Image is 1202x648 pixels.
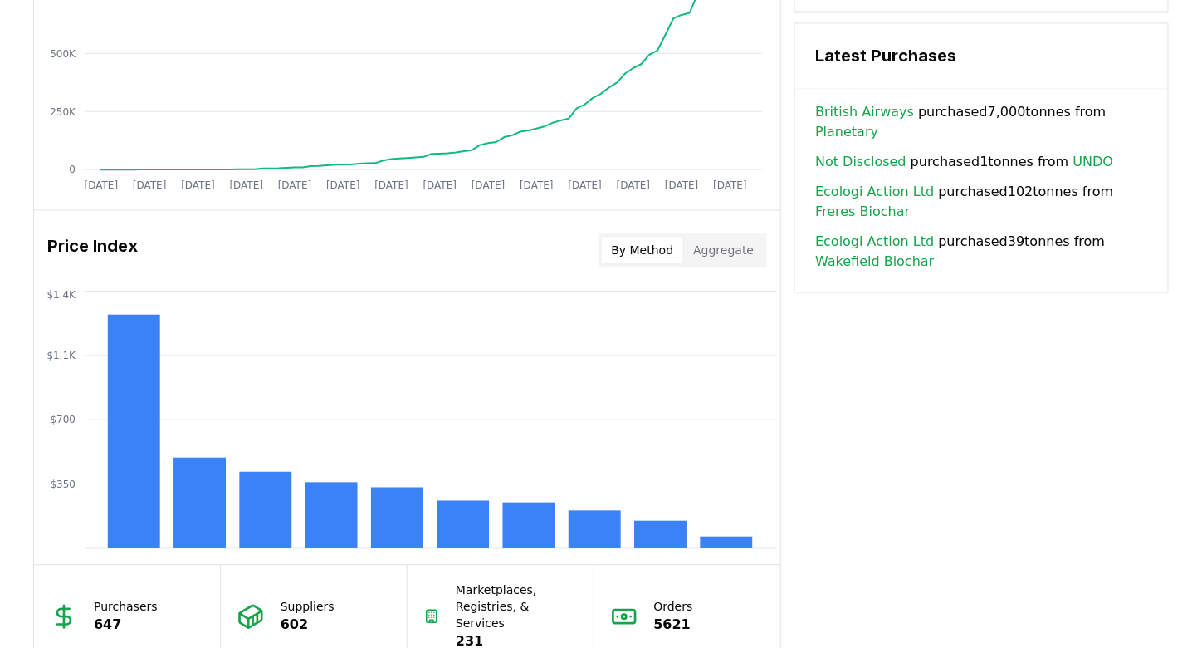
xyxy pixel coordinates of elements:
a: Ecologi Action Ltd [815,182,934,202]
a: Not Disclosed [815,152,906,172]
a: Planetary [815,122,878,142]
tspan: $700 [50,414,76,425]
a: Wakefield Biochar [815,252,934,272]
span: purchased 1 tonnes from [815,152,1113,172]
tspan: [DATE] [326,179,360,190]
p: 5621 [654,615,693,635]
a: Ecologi Action Ltd [815,232,934,252]
tspan: $350 [50,479,76,490]
tspan: [DATE] [665,179,699,190]
a: UNDO [1073,152,1114,172]
tspan: [DATE] [617,179,651,190]
tspan: [DATE] [714,179,748,190]
tspan: 0 [69,164,76,175]
p: 602 [281,615,335,635]
tspan: [DATE] [85,179,119,190]
tspan: [DATE] [375,179,409,190]
tspan: [DATE] [423,179,457,190]
tspan: [DATE] [472,179,506,190]
tspan: [DATE] [133,179,167,190]
tspan: $1.1K [46,350,76,361]
p: Suppliers [281,598,335,615]
p: Orders [654,598,693,615]
h3: Price Index [47,233,138,267]
span: purchased 102 tonnes from [815,182,1148,222]
a: British Airways [815,102,914,122]
tspan: [DATE] [181,179,215,190]
tspan: 500K [50,47,76,59]
tspan: 250K [50,106,76,117]
button: Aggregate [683,237,764,263]
button: By Method [602,237,684,263]
span: purchased 7,000 tonnes from [815,102,1148,142]
tspan: [DATE] [230,179,264,190]
tspan: $1.4K [46,288,76,300]
span: purchased 39 tonnes from [815,232,1148,272]
p: Purchasers [94,598,158,615]
tspan: [DATE] [278,179,312,190]
tspan: [DATE] [569,179,603,190]
p: 647 [94,615,158,635]
p: Marketplaces, Registries, & Services [456,582,577,631]
tspan: [DATE] [520,179,554,190]
a: Freres Biochar [815,202,910,222]
h3: Latest Purchases [815,43,1148,68]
